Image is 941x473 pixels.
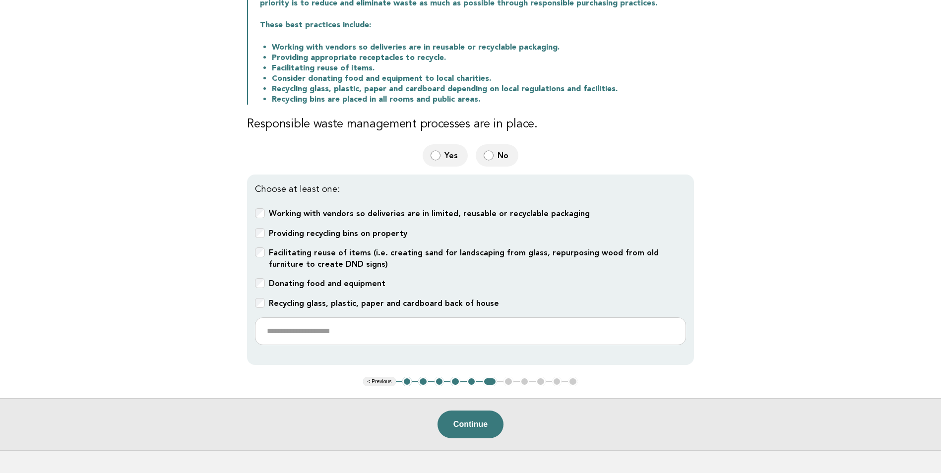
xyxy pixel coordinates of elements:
b: Donating food and equipment [269,279,385,288]
b: Recycling glass, plastic, paper and cardboard back of house [269,298,499,308]
input: No [484,150,494,161]
input: Yes [431,150,440,161]
button: < Previous [363,377,395,387]
button: 1 [402,377,412,387]
li: Facilitating reuse of items. [272,63,694,73]
p: These best practices include: [260,20,694,30]
li: Working with vendors so deliveries are in reusable or recyclable packaging. [272,42,694,53]
span: No [498,150,510,161]
li: Recycling glass, plastic, paper and cardboard depending on local regulations and facilities. [272,84,694,94]
b: Providing recycling bins on property [269,229,407,238]
h3: Responsible waste management processes are in place. [247,117,694,132]
button: 5 [467,377,477,387]
button: 3 [435,377,444,387]
li: Consider donating food and equipment to local charities. [272,73,694,84]
p: Choose at least one: [255,182,686,196]
button: 2 [418,377,428,387]
span: Yes [444,150,460,161]
button: 6 [483,377,497,387]
li: Providing appropriate receptacles to recycle. [272,53,694,63]
li: Recycling bins are placed in all rooms and public areas. [272,94,694,105]
button: Continue [438,411,503,438]
b: Working with vendors so deliveries are in limited, reusable or recyclable packaging [269,209,590,218]
button: 4 [450,377,460,387]
b: Facilitating reuse of items (i.e. creating sand for landscaping from glass, repurposing wood from... [269,248,659,269]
